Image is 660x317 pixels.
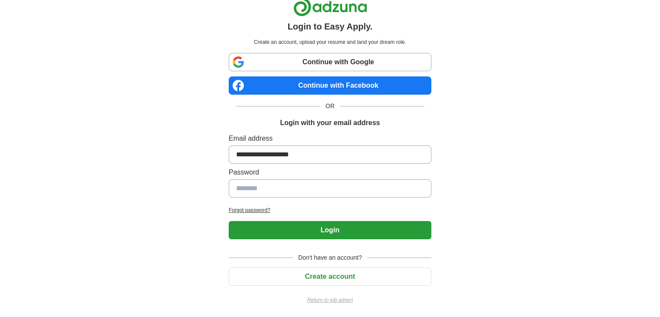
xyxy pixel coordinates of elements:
button: Create account [229,267,431,286]
a: Forgot password? [229,206,431,214]
label: Email address [229,133,431,144]
button: Login [229,221,431,239]
a: Continue with Google [229,53,431,71]
a: Continue with Facebook [229,76,431,95]
a: Create account [229,273,431,280]
span: OR [320,102,340,111]
label: Password [229,167,431,178]
h1: Login to Easy Apply. [288,20,373,33]
p: Create an account, upload your resume and land your dream role. [230,38,430,46]
a: Return to job advert [229,296,431,304]
span: Don't have an account? [293,253,367,262]
h1: Login with your email address [280,118,380,128]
